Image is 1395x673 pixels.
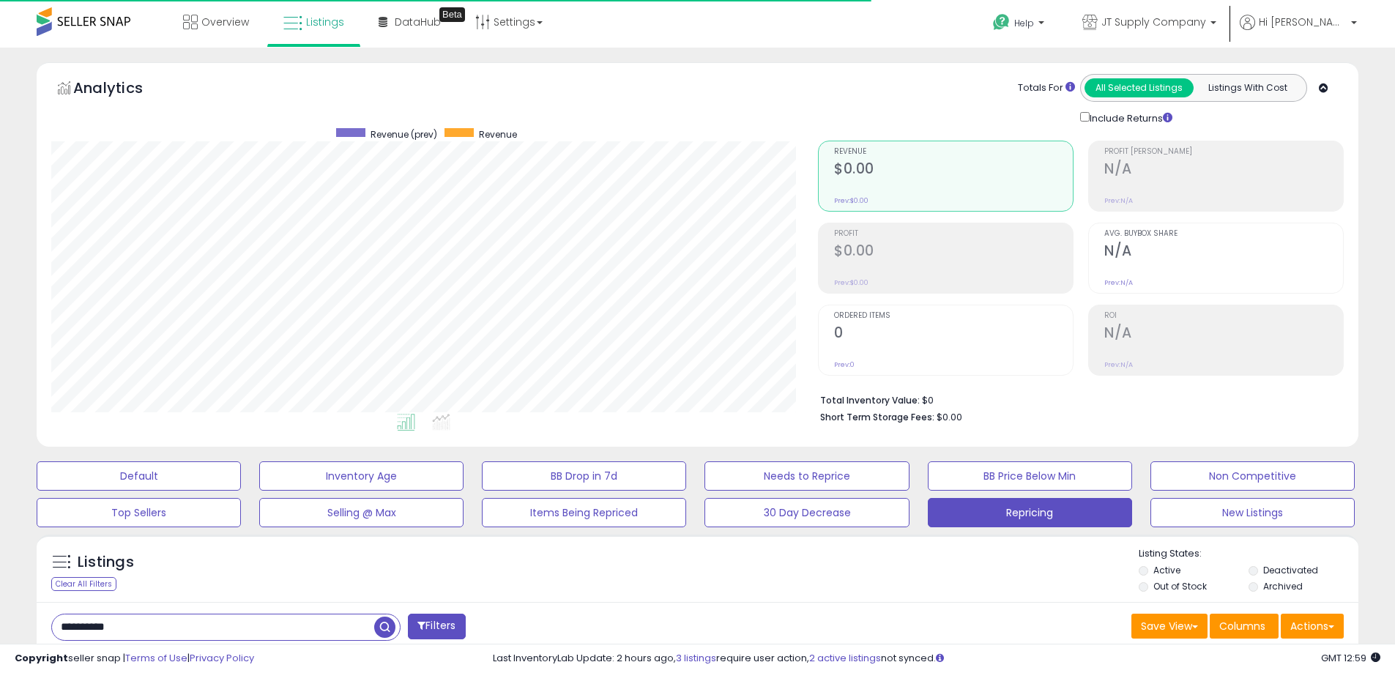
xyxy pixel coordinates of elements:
[1153,564,1180,576] label: Active
[482,498,686,527] button: Items Being Repriced
[1104,324,1343,344] h2: N/A
[834,278,868,287] small: Prev: $0.00
[1210,614,1279,639] button: Columns
[820,394,920,406] b: Total Inventory Value:
[259,461,464,491] button: Inventory Age
[704,498,909,527] button: 30 Day Decrease
[820,390,1333,408] li: $0
[1153,580,1207,592] label: Out of Stock
[1321,651,1380,665] span: 2025-09-16 12:59 GMT
[1131,614,1208,639] button: Save View
[704,461,909,491] button: Needs to Reprice
[928,498,1132,527] button: Repricing
[1104,278,1133,287] small: Prev: N/A
[51,577,116,591] div: Clear All Filters
[834,160,1073,180] h2: $0.00
[395,15,441,29] span: DataHub
[1240,15,1357,48] a: Hi [PERSON_NAME]
[1101,15,1206,29] span: JT Supply Company
[408,614,465,639] button: Filters
[190,651,254,665] a: Privacy Policy
[15,652,254,666] div: seller snap | |
[1104,312,1343,320] span: ROI
[820,411,934,423] b: Short Term Storage Fees:
[834,148,1073,156] span: Revenue
[1104,148,1343,156] span: Profit [PERSON_NAME]
[201,15,249,29] span: Overview
[928,461,1132,491] button: BB Price Below Min
[676,651,716,665] a: 3 listings
[306,15,344,29] span: Listings
[37,498,241,527] button: Top Sellers
[73,78,171,102] h5: Analytics
[834,324,1073,344] h2: 0
[981,2,1059,48] a: Help
[1263,580,1303,592] label: Archived
[1018,81,1075,95] div: Totals For
[1069,109,1190,126] div: Include Returns
[834,196,868,205] small: Prev: $0.00
[834,230,1073,238] span: Profit
[1219,619,1265,633] span: Columns
[1014,17,1034,29] span: Help
[493,652,1380,666] div: Last InventoryLab Update: 2 hours ago, require user action, not synced.
[1150,461,1355,491] button: Non Competitive
[439,7,465,22] div: Tooltip anchor
[809,651,881,665] a: 2 active listings
[479,128,517,141] span: Revenue
[937,410,962,424] span: $0.00
[259,498,464,527] button: Selling @ Max
[1104,242,1343,262] h2: N/A
[15,651,68,665] strong: Copyright
[834,360,855,369] small: Prev: 0
[1259,15,1347,29] span: Hi [PERSON_NAME]
[1263,564,1318,576] label: Deactivated
[1139,547,1358,561] p: Listing States:
[1104,360,1133,369] small: Prev: N/A
[992,13,1011,31] i: Get Help
[37,461,241,491] button: Default
[78,552,134,573] h5: Listings
[834,312,1073,320] span: Ordered Items
[1104,230,1343,238] span: Avg. Buybox Share
[1104,160,1343,180] h2: N/A
[1085,78,1194,97] button: All Selected Listings
[1104,196,1133,205] small: Prev: N/A
[125,651,187,665] a: Terms of Use
[834,242,1073,262] h2: $0.00
[482,461,686,491] button: BB Drop in 7d
[371,128,437,141] span: Revenue (prev)
[1281,614,1344,639] button: Actions
[1193,78,1302,97] button: Listings With Cost
[1150,498,1355,527] button: New Listings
